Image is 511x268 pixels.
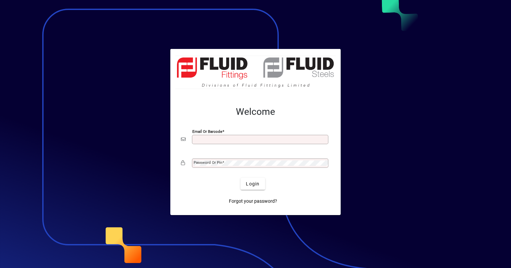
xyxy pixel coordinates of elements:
[192,129,222,134] mat-label: Email or Barcode
[229,198,277,205] span: Forgot your password?
[194,160,222,165] mat-label: Password or Pin
[226,195,280,207] a: Forgot your password?
[246,180,259,187] span: Login
[181,106,330,118] h2: Welcome
[241,178,265,190] button: Login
